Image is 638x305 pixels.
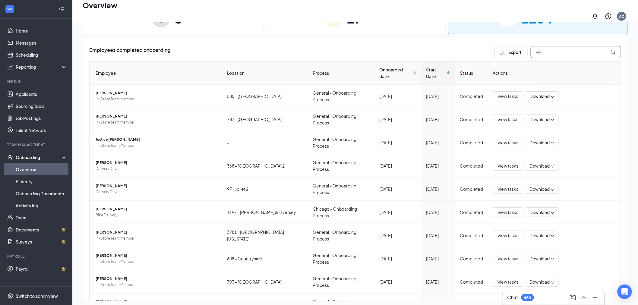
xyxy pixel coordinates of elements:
svg: Notifications [592,13,599,20]
button: View tasks [493,207,523,217]
span: Onboarded date [379,66,412,80]
div: AC [619,14,624,19]
button: View tasks [493,161,523,171]
th: Process [308,61,374,85]
button: View tasks [493,138,523,147]
div: [DATE] [426,232,450,239]
div: [DATE] [379,116,416,123]
td: General - Onboarding Process [308,224,374,247]
span: down [551,187,555,192]
span: down [551,257,555,261]
div: [DATE] [379,255,416,262]
button: View tasks [493,254,523,263]
td: 97 - Joliet 2 [223,178,308,201]
td: General - Onboarding Process [308,270,374,294]
a: DocumentsCrown [16,224,67,236]
td: General - Onboarding Process [308,154,374,178]
span: View tasks [498,232,519,239]
span: View tasks [498,186,519,192]
span: down [551,280,555,285]
span: Download [530,232,550,239]
div: [DATE] [379,186,416,192]
th: Status [455,61,488,85]
div: [DATE] [426,93,450,99]
span: View tasks [498,255,519,262]
div: [DATE] [426,209,450,215]
span: Download [530,256,550,262]
span: In-Store Team Member [96,96,218,102]
span: down [551,118,555,122]
svg: Analysis [7,64,13,70]
td: General - Onboarding Process [308,178,374,201]
div: [DATE] [426,186,450,192]
button: View tasks [493,277,523,287]
th: Onboarded date [374,61,421,85]
span: In-Store Team Member [96,235,218,241]
span: Download [530,93,550,99]
span: Employees completed onboarding [89,46,170,58]
svg: Collapse [58,6,64,12]
span: [PERSON_NAME] [96,229,218,235]
div: Completed [460,186,483,192]
td: General - Onboarding Process [308,131,374,154]
svg: ChevronUp [580,294,588,301]
div: Switch to admin view [16,293,58,299]
svg: WorkstreamLogo [7,6,13,12]
div: [DATE] [379,93,416,99]
span: [PERSON_NAME] [96,299,218,305]
span: down [551,164,555,168]
span: Download [530,186,550,192]
svg: QuestionInfo [605,13,612,20]
span: View tasks [498,278,519,285]
button: View tasks [493,231,523,240]
a: Overview [16,163,67,175]
svg: UserCheck [7,154,13,160]
span: View tasks [498,162,519,169]
a: Activity log [16,200,67,212]
span: In-Store Team Member [96,143,218,149]
a: PayrollCrown [16,263,67,275]
a: Scheduling [16,49,67,61]
div: Open Intercom Messenger [617,285,632,299]
a: SurveysCrown [16,236,67,248]
span: Download [530,209,550,215]
span: Delivery Driver [96,189,218,195]
span: In-Store Team Member [96,119,218,125]
span: [PERSON_NAME] [96,276,218,282]
input: Search by Name, Job Posting, or Process [531,46,621,58]
span: View tasks [498,116,519,123]
td: 1197 - [PERSON_NAME] & Diversey [223,201,308,224]
td: 585 - [GEOGRAPHIC_DATA] [223,85,308,108]
span: Justice [PERSON_NAME] [96,137,218,143]
div: [DATE] [379,209,416,215]
span: [PERSON_NAME] [96,160,218,166]
span: [PERSON_NAME] [96,253,218,259]
span: [PERSON_NAME] [96,113,218,119]
button: Export [494,46,528,58]
span: [PERSON_NAME] [96,206,218,212]
th: Actions [488,61,621,85]
span: down [551,95,555,99]
span: [PERSON_NAME] [96,183,218,189]
div: Reporting [16,64,68,70]
div: 465 [524,295,531,300]
div: [DATE] [426,116,450,123]
div: Completed [460,232,483,239]
button: View tasks [493,184,523,194]
td: 703 - [GEOGRAPHIC_DATA] [223,270,308,294]
td: General - Onboarding Process [308,247,374,270]
a: Sourcing Tools [16,100,67,112]
div: [DATE] [426,278,450,285]
div: Payroll [7,254,66,259]
div: Team Management [7,142,66,147]
td: 608 - Countryside [223,247,308,270]
th: Location [223,61,308,85]
div: [DATE] [379,232,416,239]
div: [DATE] [379,278,416,285]
span: Download [530,116,550,123]
a: Messages [16,37,67,49]
td: Chicago - Onboarding Process [308,201,374,224]
div: Completed [460,116,483,123]
button: ComposeMessage [568,293,578,302]
button: View tasks [493,115,523,124]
